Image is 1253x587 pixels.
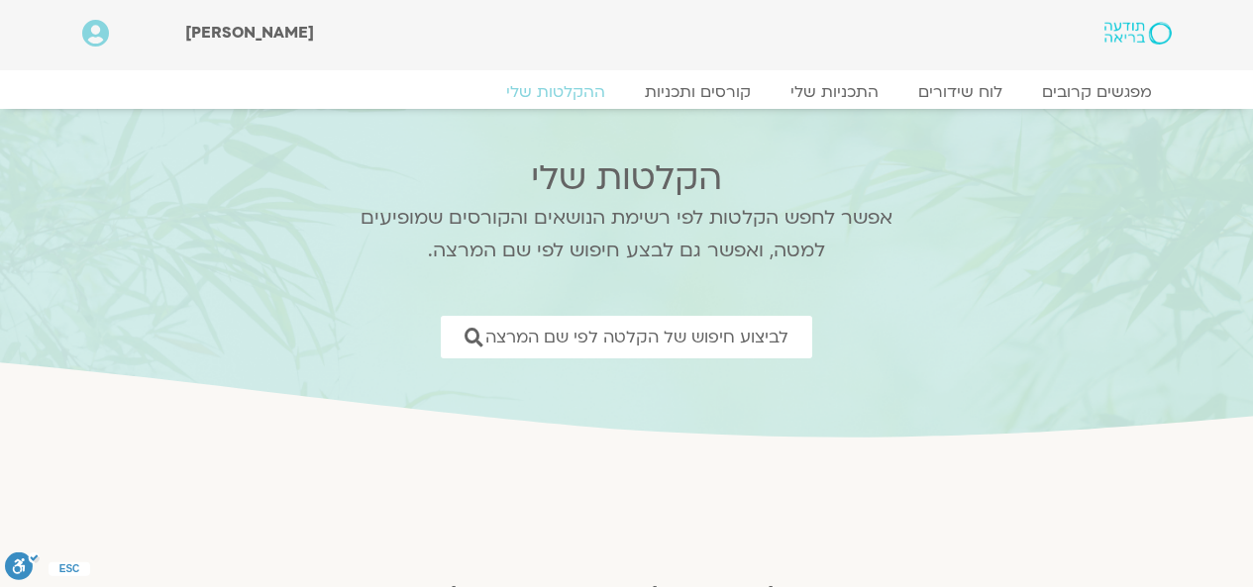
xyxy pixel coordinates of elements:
[625,82,771,102] a: קורסים ותכניות
[82,82,1172,102] nav: Menu
[898,82,1022,102] a: לוח שידורים
[486,82,625,102] a: ההקלטות שלי
[1022,82,1172,102] a: מפגשים קרובים
[335,158,919,198] h2: הקלטות שלי
[335,202,919,267] p: אפשר לחפש הקלטות לפי רשימת הנושאים והקורסים שמופיעים למטה, ואפשר גם לבצע חיפוש לפי שם המרצה.
[441,316,812,358] a: לביצוע חיפוש של הקלטה לפי שם המרצה
[485,328,788,346] span: לביצוע חיפוש של הקלטה לפי שם המרצה
[185,22,314,44] span: [PERSON_NAME]
[771,82,898,102] a: התכניות שלי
